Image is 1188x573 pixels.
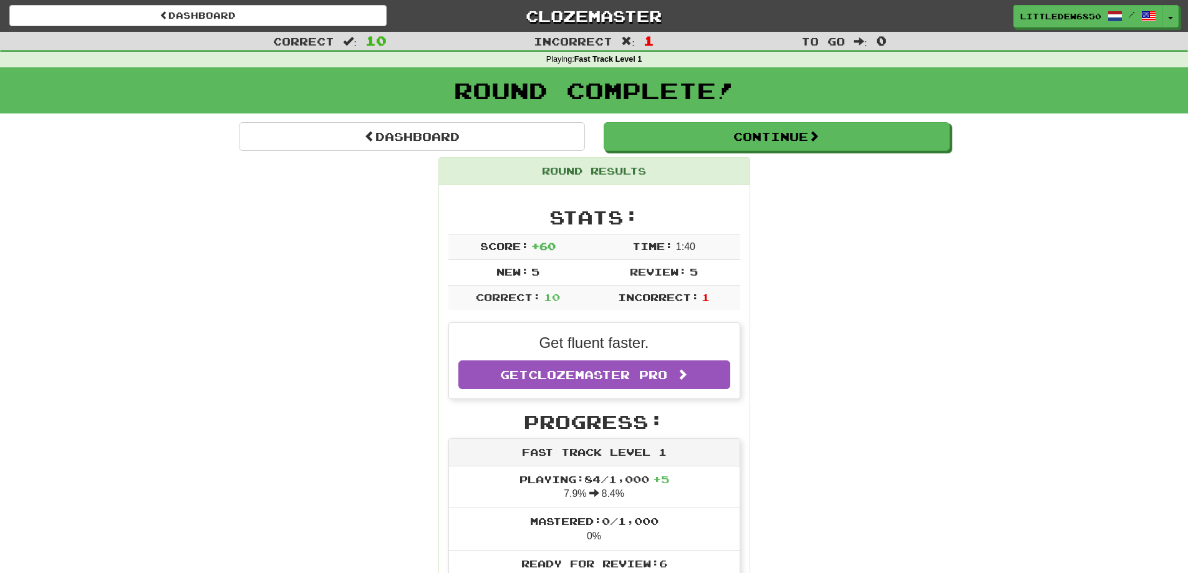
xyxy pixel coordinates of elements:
[530,515,659,527] span: Mastered: 0 / 1,000
[604,122,950,151] button: Continue
[4,78,1184,103] h1: Round Complete!
[876,33,887,48] span: 0
[690,266,698,277] span: 5
[630,266,687,277] span: Review:
[458,332,730,354] p: Get fluent faster.
[521,557,667,569] span: Ready for Review: 6
[449,508,740,551] li: 0%
[449,466,740,509] li: 7.9% 8.4%
[365,33,387,48] span: 10
[519,473,669,485] span: Playing: 84 / 1,000
[1013,5,1163,27] a: LittleDew6850 /
[448,207,740,228] h2: Stats:
[574,55,642,64] strong: Fast Track Level 1
[449,439,740,466] div: Fast Track Level 1
[458,360,730,389] a: GetClozemaster Pro
[676,241,695,252] span: 1 : 40
[618,291,699,303] span: Incorrect:
[273,35,334,47] span: Correct
[476,291,541,303] span: Correct:
[702,291,710,303] span: 1
[531,240,556,252] span: + 60
[534,35,612,47] span: Incorrect
[1129,10,1135,19] span: /
[544,291,560,303] span: 10
[621,36,635,47] span: :
[9,5,387,26] a: Dashboard
[854,36,867,47] span: :
[439,158,750,185] div: Round Results
[448,412,740,432] h2: Progress:
[528,368,667,382] span: Clozemaster Pro
[405,5,783,27] a: Clozemaster
[480,240,529,252] span: Score:
[239,122,585,151] a: Dashboard
[801,35,845,47] span: To go
[632,240,673,252] span: Time:
[531,266,539,277] span: 5
[496,266,529,277] span: New:
[343,36,357,47] span: :
[644,33,654,48] span: 1
[653,473,669,485] span: + 5
[1020,11,1101,22] span: LittleDew6850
